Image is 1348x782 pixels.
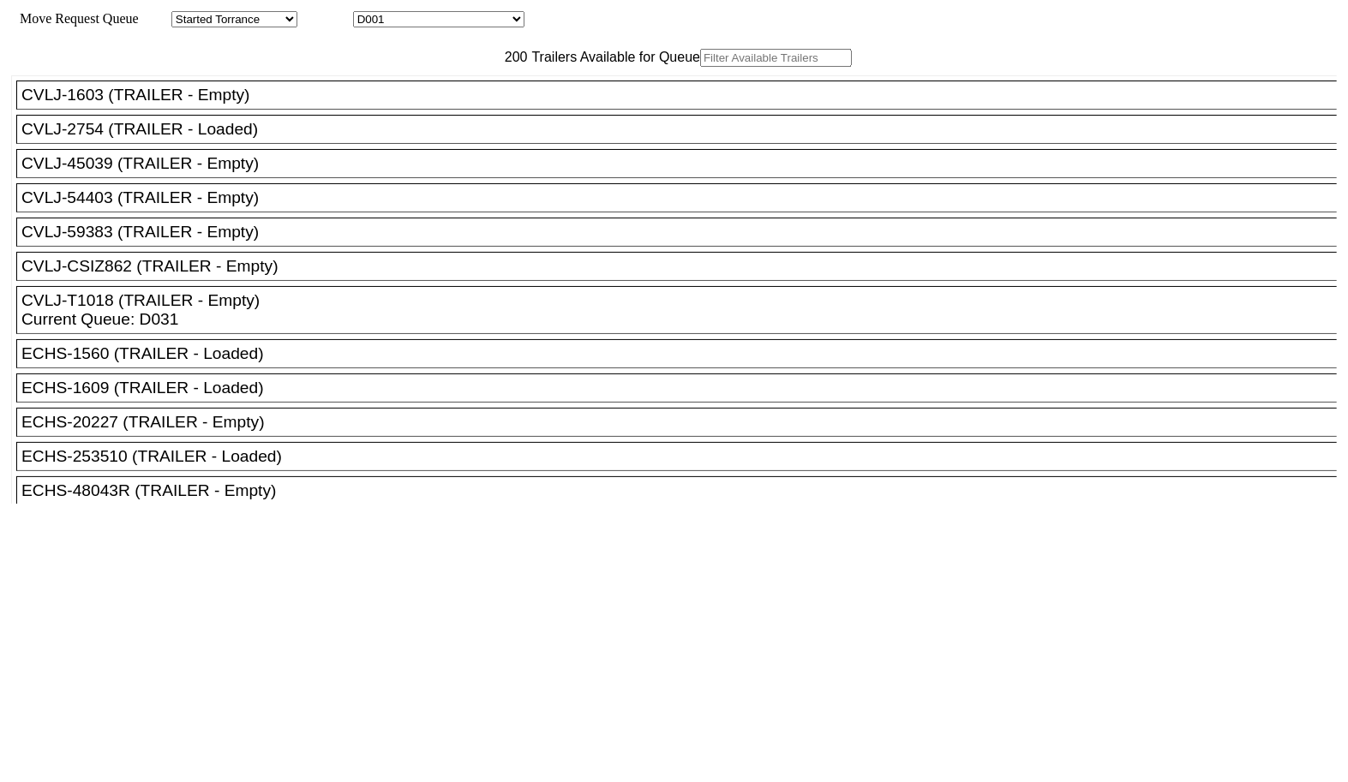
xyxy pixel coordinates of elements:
[21,223,1347,242] div: CVLJ-59383 (TRAILER - Empty)
[21,120,1347,139] div: CVLJ-2754 (TRAILER - Loaded)
[141,11,168,26] span: Area
[21,291,1347,310] div: CVLJ-T1018 (TRAILER - Empty)
[21,413,1347,432] div: ECHS-20227 (TRAILER - Empty)
[21,481,1347,500] div: ECHS-48043R (TRAILER - Empty)
[21,154,1347,173] div: CVLJ-45039 (TRAILER - Empty)
[21,257,1347,276] div: CVLJ-CSIZ862 (TRAILER - Empty)
[21,86,1347,104] div: CVLJ-1603 (TRAILER - Empty)
[700,49,852,67] input: Filter Available Trailers
[21,188,1347,207] div: CVLJ-54403 (TRAILER - Empty)
[301,11,350,26] span: Location
[21,379,1347,397] div: ECHS-1609 (TRAILER - Loaded)
[496,50,528,64] span: 200
[21,344,1347,363] div: ECHS-1560 (TRAILER - Loaded)
[11,11,139,26] span: Move Request Queue
[528,50,701,64] span: Trailers Available for Queue
[21,447,1347,466] div: ECHS-253510 (TRAILER - Loaded)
